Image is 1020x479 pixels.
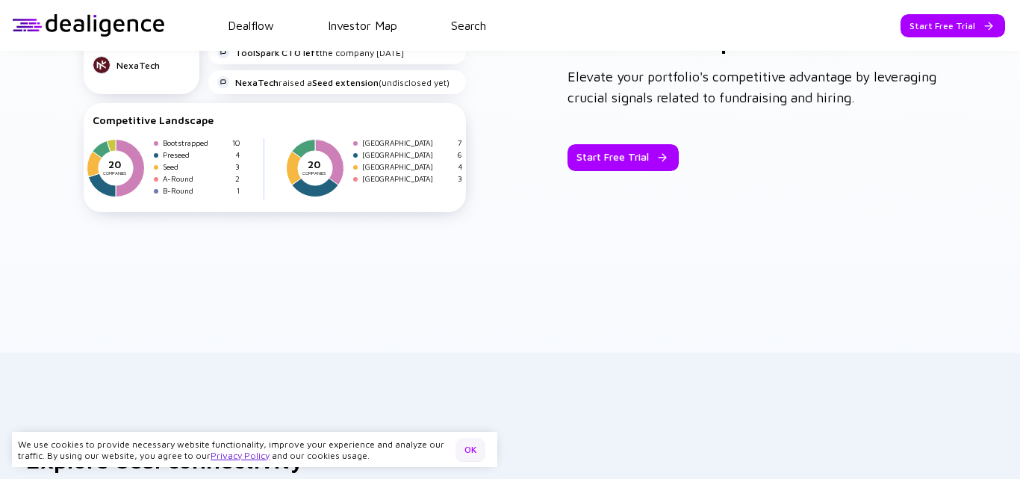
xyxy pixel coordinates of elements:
div: 2 [235,174,240,183]
button: OK [455,438,485,461]
a: Dealflow [228,19,274,32]
button: Start Free Trial [567,144,679,171]
div: Competitive Landscape [93,114,457,126]
strong: ToolSpark CTO left [235,47,320,58]
a: Investor Map [328,19,397,32]
div: We use cookies to provide necessary website functionality, improve your experience and analyze ou... [18,439,450,461]
div: raised a (undisclosed yet) [217,76,450,88]
div: 4 [458,162,462,171]
div: 3 [458,174,462,183]
div: NexaTech [116,60,160,71]
div: B-Round [163,186,213,195]
div: the company [DATE] [217,46,404,58]
div: Bootstrapped [163,138,208,147]
button: Start Free Trial [901,14,1005,37]
strong: NexaTech [235,77,279,88]
div: [GEOGRAPHIC_DATA] [362,138,434,147]
div: A-Round [163,174,211,183]
span: Elevate your portfolio's competitive advantage by leveraging crucial signals related to fundraisi... [567,69,936,105]
div: 7 [458,138,462,147]
div: 3 [235,162,240,171]
div: [GEOGRAPHIC_DATA] [362,174,434,183]
div: 1 [237,186,240,195]
strong: Seed extension [312,77,379,88]
div: Preseed [163,150,212,159]
a: Privacy Policy [211,450,270,461]
div: 6 [457,150,462,159]
div: 10 [232,138,240,147]
div: Seed [163,162,211,171]
a: Search [451,19,486,32]
div: [GEOGRAPHIC_DATA] [362,150,433,159]
div: 4 [236,150,240,159]
div: [GEOGRAPHIC_DATA] [362,162,435,171]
